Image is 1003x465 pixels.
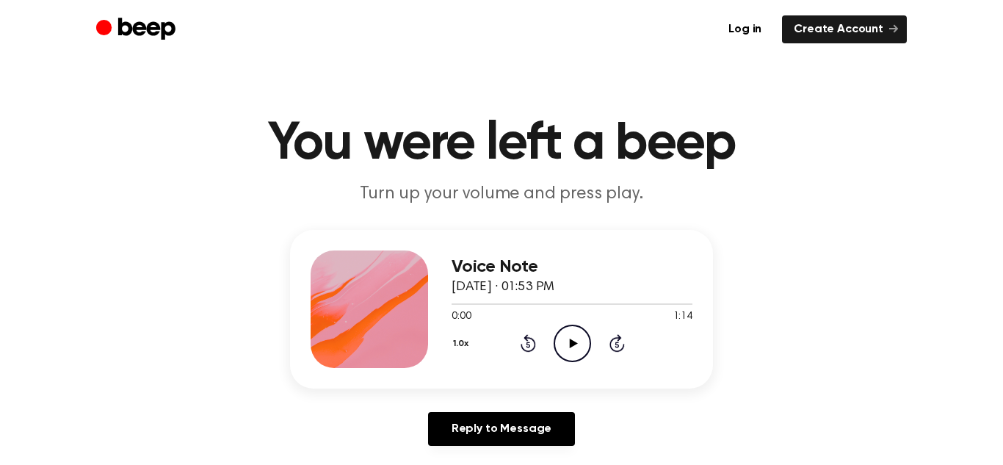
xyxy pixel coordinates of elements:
h3: Voice Note [452,257,692,277]
a: Log in [717,15,773,43]
h1: You were left a beep [126,118,877,170]
a: Reply to Message [428,412,575,446]
span: [DATE] · 01:53 PM [452,281,554,294]
span: 0:00 [452,309,471,325]
button: 1.0x [452,331,474,356]
span: 1:14 [673,309,692,325]
a: Create Account [782,15,907,43]
a: Beep [96,15,179,44]
p: Turn up your volume and press play. [220,182,783,206]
